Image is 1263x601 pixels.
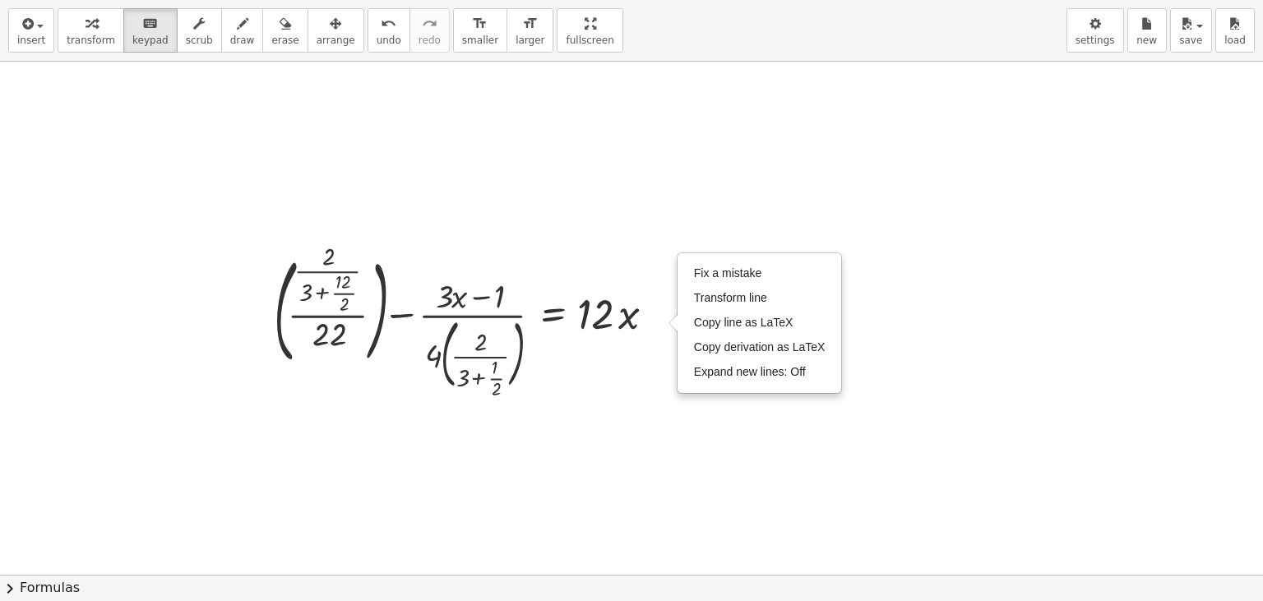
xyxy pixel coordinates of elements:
[419,35,441,46] span: redo
[123,8,178,53] button: keyboardkeypad
[177,8,222,53] button: scrub
[142,14,158,34] i: keyboard
[472,14,488,34] i: format_size
[377,35,401,46] span: undo
[453,8,507,53] button: format_sizesmaller
[58,8,124,53] button: transform
[694,340,826,354] span: Copy derivation as LaTeX
[368,8,410,53] button: undoundo
[317,35,355,46] span: arrange
[17,35,45,46] span: insert
[132,35,169,46] span: keypad
[1066,8,1124,53] button: settings
[8,8,54,53] button: insert
[516,35,544,46] span: larger
[308,8,364,53] button: arrange
[694,291,767,304] span: Transform line
[186,35,213,46] span: scrub
[409,8,450,53] button: redoredo
[422,14,437,34] i: redo
[67,35,115,46] span: transform
[507,8,553,53] button: format_sizelarger
[1170,8,1212,53] button: save
[1076,35,1115,46] span: settings
[230,35,255,46] span: draw
[221,8,264,53] button: draw
[262,8,308,53] button: erase
[1215,8,1255,53] button: load
[1224,35,1246,46] span: load
[1179,35,1202,46] span: save
[462,35,498,46] span: smaller
[566,35,613,46] span: fullscreen
[381,14,396,34] i: undo
[557,8,622,53] button: fullscreen
[694,365,806,378] span: Expand new lines: Off
[694,316,793,329] span: Copy line as LaTeX
[522,14,538,34] i: format_size
[271,35,298,46] span: erase
[1136,35,1157,46] span: new
[694,266,761,280] span: Fix a mistake
[1127,8,1167,53] button: new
